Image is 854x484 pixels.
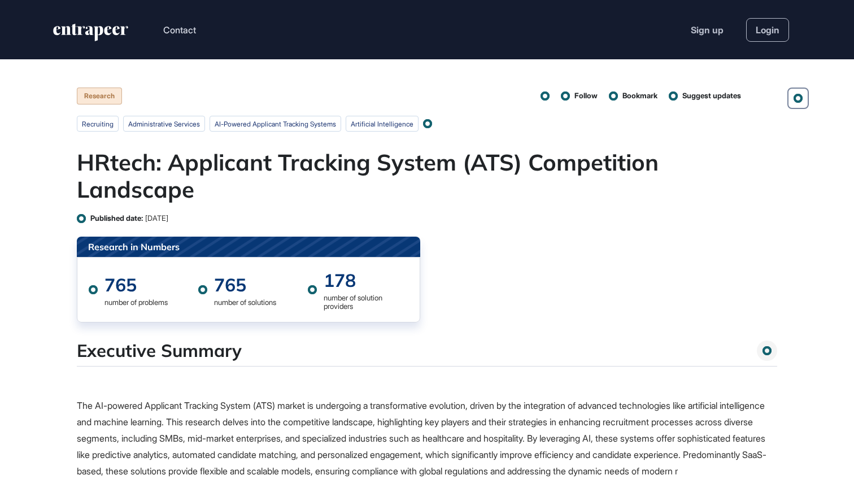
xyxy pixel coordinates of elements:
[77,149,777,203] h1: HRtech: Applicant Tracking System (ATS) Competition Landscape
[324,294,408,311] div: number of solution providers
[214,298,276,307] div: number of solutions
[210,116,341,132] li: AI-Powered Applicant Tracking Systems
[77,116,119,132] li: recruiting
[77,398,777,479] p: The AI-powered Applicant Tracking System (ATS) market is undergoing a transformative evolution, d...
[561,90,598,102] button: Follow
[90,214,168,223] div: Published date:
[104,298,168,307] div: number of problems
[746,18,789,42] a: Login
[324,269,408,291] div: 178
[145,214,168,223] span: [DATE]
[123,116,205,132] li: administrative services
[609,90,657,102] button: Bookmark
[77,340,242,361] h4: Executive Summary
[622,90,657,102] span: Bookmark
[77,88,122,104] div: Research
[77,237,420,257] div: Research in Numbers
[104,273,168,296] div: 765
[682,90,741,102] span: Suggest updates
[163,23,196,37] button: Contact
[214,273,276,296] div: 765
[669,90,741,102] button: Suggest updates
[691,23,724,37] a: Sign up
[574,90,598,102] span: Follow
[346,116,419,132] li: artificial intelligence
[52,24,129,45] a: entrapeer-logo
